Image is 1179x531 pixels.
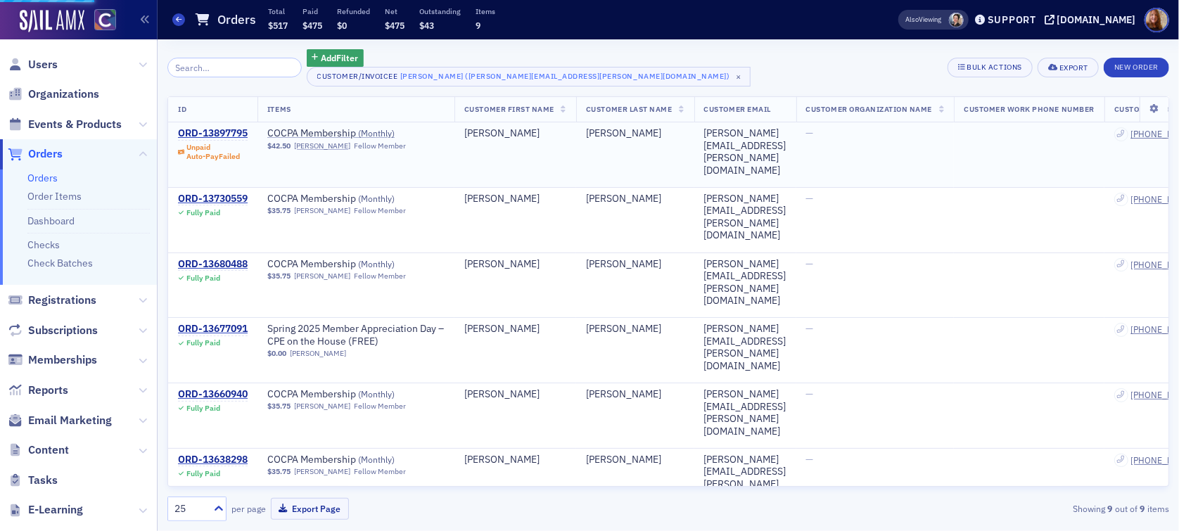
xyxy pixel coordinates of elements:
a: COCPA Membership (Monthly) [267,193,445,205]
a: Registrations [8,293,96,308]
div: [PERSON_NAME][EMAIL_ADDRESS][PERSON_NAME][DOMAIN_NAME] [704,193,786,242]
label: per page [231,502,266,515]
span: Profile [1145,8,1169,32]
div: Support [988,13,1036,26]
a: Email Marketing [8,413,112,428]
a: Content [8,442,69,458]
div: ORD-13638298 [178,454,248,466]
span: ( Monthly ) [358,388,395,399]
span: $475 [302,20,322,31]
span: $0.00 [267,349,286,358]
div: Fully Paid [186,274,220,283]
span: ( Monthly ) [358,193,395,204]
span: $0 [337,20,347,31]
span: Pamela Galey-Coleman [949,13,964,27]
a: View Homepage [84,9,116,33]
div: [PERSON_NAME] [586,127,684,140]
div: Customer/Invoicee [317,72,398,81]
span: — [806,453,814,466]
a: Events & Products [8,117,122,132]
span: COCPA Membership [267,127,445,140]
span: Customer Organization Name [806,104,933,114]
span: COCPA Membership [267,193,445,205]
span: Items [267,104,291,114]
span: Content [28,442,69,458]
span: × [732,70,745,83]
div: Auto-Pay Failed [186,152,240,161]
button: New Order [1104,58,1169,77]
div: [PERSON_NAME][EMAIL_ADDRESS][PERSON_NAME][DOMAIN_NAME] [704,454,786,503]
h1: Orders [217,11,256,28]
a: New Order [1104,60,1169,72]
div: Bulk Actions [967,63,1022,71]
span: ( Monthly ) [358,258,395,269]
a: Organizations [8,87,99,102]
div: [DOMAIN_NAME] [1057,13,1136,26]
div: Fellow Member [355,141,407,151]
div: [PERSON_NAME][EMAIL_ADDRESS][PERSON_NAME][DOMAIN_NAME] [704,388,786,437]
span: Reports [28,383,68,398]
button: Customer/Invoicee[PERSON_NAME] ([PERSON_NAME][EMAIL_ADDRESS][PERSON_NAME][DOMAIN_NAME])× [307,67,751,87]
span: E-Learning [28,502,83,518]
p: Refunded [337,6,370,16]
a: COCPA Membership (Monthly) [267,127,445,140]
span: COCPA Membership [267,388,445,401]
a: [PERSON_NAME] [290,349,346,358]
button: AddFilter [307,49,364,67]
a: Dashboard [27,215,75,227]
span: Orders [28,146,63,162]
span: Registrations [28,293,96,308]
div: [PERSON_NAME] [586,323,684,335]
span: — [806,192,814,205]
span: Events & Products [28,117,122,132]
div: [PERSON_NAME] [464,127,566,140]
strong: 9 [1137,502,1147,515]
span: Add Filter [321,51,358,64]
a: Reports [8,383,68,398]
p: Items [476,6,495,16]
span: $517 [268,20,288,31]
span: Customer Work Phone Number [964,104,1095,114]
div: Showing out of items [845,502,1169,515]
span: — [806,257,814,270]
span: ID [178,104,186,114]
span: Tasks [28,473,58,488]
span: $43 [419,20,434,31]
div: Fully Paid [186,404,220,413]
p: Paid [302,6,322,16]
span: — [806,388,814,400]
div: Fellow Member [355,206,407,215]
a: Spring 2025 Member Appreciation Day – CPE on the House (FREE) [267,323,445,347]
div: [PERSON_NAME] [586,193,684,205]
span: ( Monthly ) [358,127,395,139]
div: [PERSON_NAME][EMAIL_ADDRESS][PERSON_NAME][DOMAIN_NAME] [704,323,786,372]
div: Fully Paid [186,338,220,347]
span: $35.75 [267,467,291,476]
div: [PERSON_NAME] [464,193,566,205]
p: Net [385,6,404,16]
a: Check Batches [27,257,93,269]
span: Users [28,57,58,72]
a: ORD-13680488 [178,258,248,271]
span: $475 [385,20,404,31]
a: Orders [27,172,58,184]
div: ORD-13897795 [178,127,248,140]
a: ORD-13730559 [178,193,248,205]
button: Export Page [271,498,349,520]
span: — [806,127,814,139]
span: COCPA Membership [267,454,445,466]
a: [PERSON_NAME] [294,271,350,281]
div: ORD-13677091 [178,323,248,335]
span: Customer Last Name [586,104,672,114]
div: [PERSON_NAME] [586,454,684,466]
div: ORD-13660940 [178,388,248,401]
a: Subscriptions [8,323,98,338]
span: COCPA Membership [267,258,445,271]
a: Checks [27,238,60,251]
button: Bulk Actions [948,58,1033,77]
div: [PERSON_NAME][EMAIL_ADDRESS][PERSON_NAME][DOMAIN_NAME] [704,127,786,177]
span: $35.75 [267,206,291,215]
